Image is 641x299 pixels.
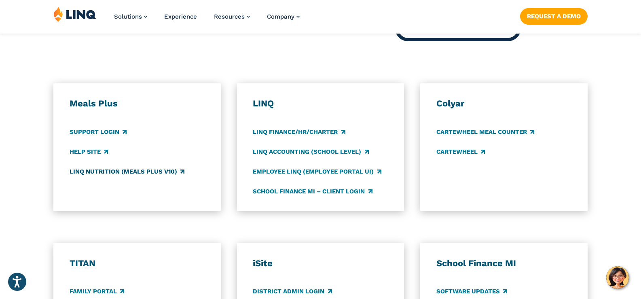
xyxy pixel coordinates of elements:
h3: iSite [253,258,388,269]
h3: LINQ [253,98,388,109]
a: Support Login [70,127,127,136]
a: Experience [164,13,197,20]
nav: Primary Navigation [114,6,300,33]
a: Resources [214,13,250,20]
a: School Finance MI – Client Login [253,187,372,196]
h3: School Finance MI [436,258,571,269]
h3: Colyar [436,98,571,109]
a: LINQ Finance/HR/Charter [253,127,345,136]
nav: Button Navigation [520,6,588,24]
a: Family Portal [70,287,124,296]
a: Employee LINQ (Employee Portal UI) [253,167,381,176]
a: District Admin Login [253,287,332,296]
span: Resources [214,13,245,20]
a: Solutions [114,13,147,20]
span: Company [267,13,294,20]
a: LINQ Nutrition (Meals Plus v10) [70,167,184,176]
a: Request a Demo [520,8,588,24]
h3: Meals Plus [70,98,205,109]
a: CARTEWHEEL [436,147,485,156]
span: Solutions [114,13,142,20]
a: Help Site [70,147,108,156]
button: Hello, have a question? Let’s chat. [606,266,629,289]
h3: TITAN [70,258,205,269]
a: Software Updates [436,287,507,296]
a: CARTEWHEEL Meal Counter [436,127,534,136]
a: LINQ Accounting (school level) [253,147,368,156]
img: LINQ | K‑12 Software [53,6,96,22]
a: Company [267,13,300,20]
